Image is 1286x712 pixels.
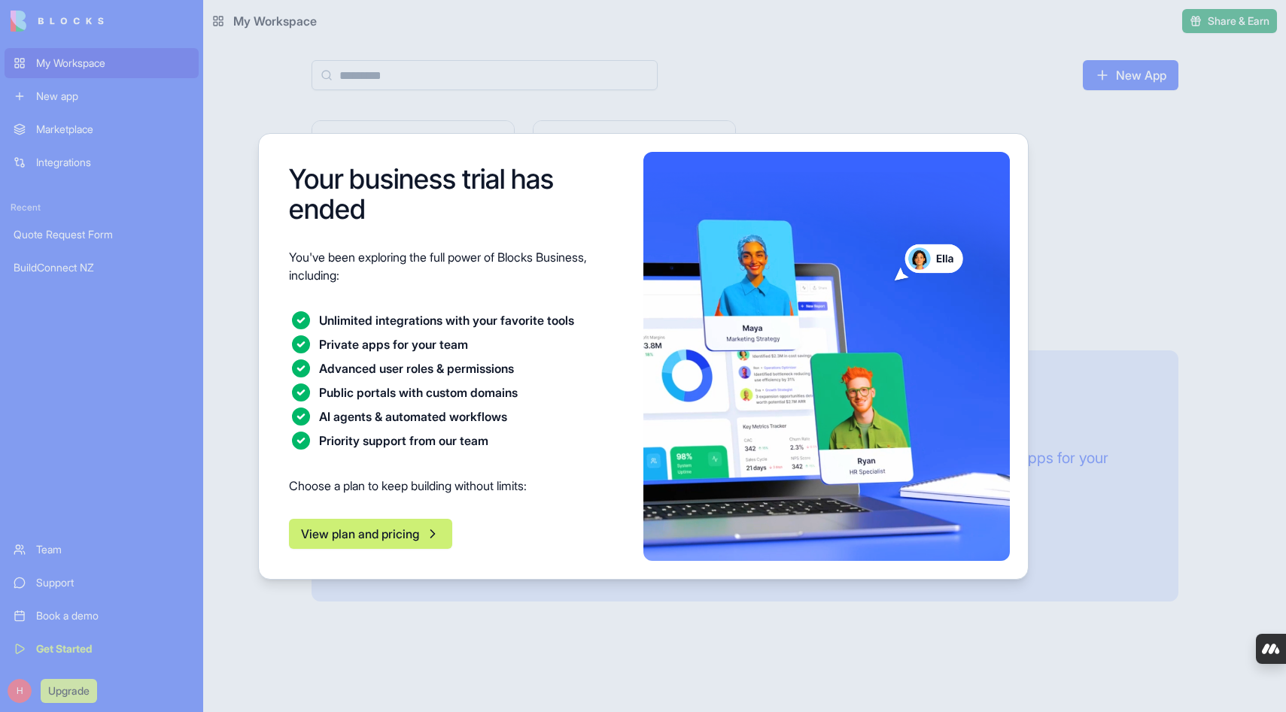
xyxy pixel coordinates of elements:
div: Private apps for your team [319,332,468,353]
a: View plan and pricing [289,526,452,541]
div: Public portals with custom domains [319,380,518,401]
div: AI agents & automated workflows [319,404,507,426]
p: Choose a plan to keep building without limits: [289,477,625,495]
h1: Your business trial has ended [289,164,625,224]
button: View plan and pricing [289,519,452,549]
div: Unlimited integrations with your favorite tools [319,308,574,329]
div: Priority support from our team [319,429,488,450]
p: You've been exploring the full power of Blocks Business, including: [289,248,625,284]
div: Advanced user roles & permissions [319,356,514,377]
